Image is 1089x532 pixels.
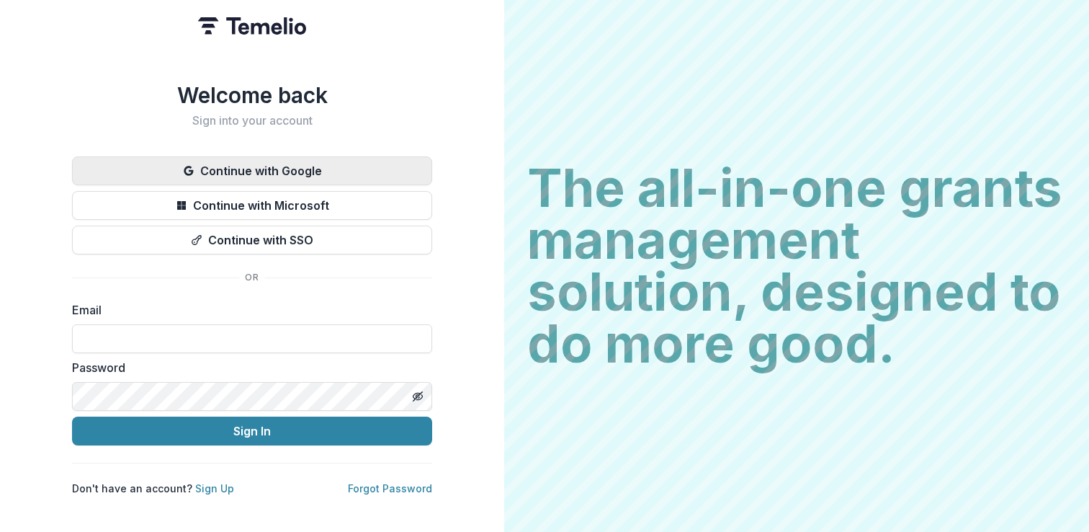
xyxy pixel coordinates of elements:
button: Sign In [72,417,432,445]
a: Forgot Password [348,482,432,495]
button: Toggle password visibility [406,385,429,408]
img: Temelio [198,17,306,35]
label: Password [72,359,423,376]
h1: Welcome back [72,82,432,108]
label: Email [72,301,423,319]
button: Continue with SSO [72,226,432,254]
a: Sign Up [195,482,234,495]
p: Don't have an account? [72,481,234,496]
h2: Sign into your account [72,114,432,128]
button: Continue with Google [72,156,432,185]
button: Continue with Microsoft [72,191,432,220]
